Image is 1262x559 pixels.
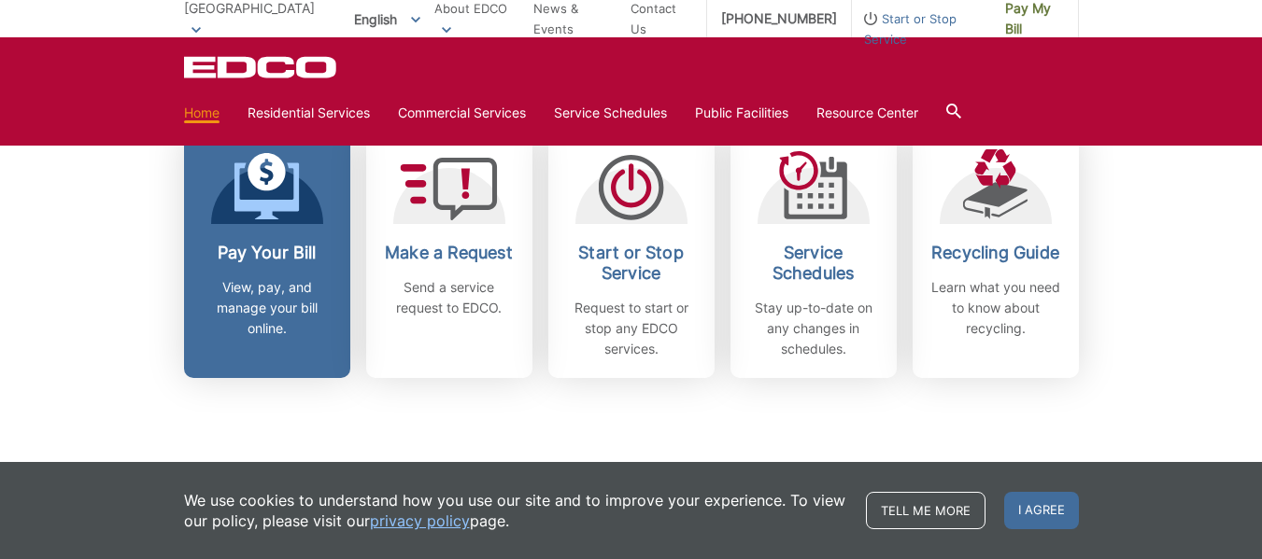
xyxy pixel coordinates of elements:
[744,243,883,284] h2: Service Schedules
[184,131,350,378] a: Pay Your Bill View, pay, and manage your bill online.
[340,4,434,35] span: English
[1004,492,1079,529] span: I agree
[184,103,220,123] a: Home
[927,243,1065,263] h2: Recycling Guide
[562,298,701,359] p: Request to start or stop any EDCO services.
[866,492,985,529] a: Tell me more
[913,131,1079,378] a: Recycling Guide Learn what you need to know about recycling.
[730,131,897,378] a: Service Schedules Stay up-to-date on any changes in schedules.
[198,277,336,339] p: View, pay, and manage your bill online.
[198,243,336,263] h2: Pay Your Bill
[695,103,788,123] a: Public Facilities
[184,490,847,531] p: We use cookies to understand how you use our site and to improve your experience. To view our pol...
[248,103,370,123] a: Residential Services
[562,243,701,284] h2: Start or Stop Service
[744,298,883,359] p: Stay up-to-date on any changes in schedules.
[184,56,339,78] a: EDCD logo. Return to the homepage.
[366,131,532,378] a: Make a Request Send a service request to EDCO.
[380,243,518,263] h2: Make a Request
[398,103,526,123] a: Commercial Services
[816,103,918,123] a: Resource Center
[554,103,667,123] a: Service Schedules
[927,277,1065,339] p: Learn what you need to know about recycling.
[370,510,470,531] a: privacy policy
[380,277,518,318] p: Send a service request to EDCO.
